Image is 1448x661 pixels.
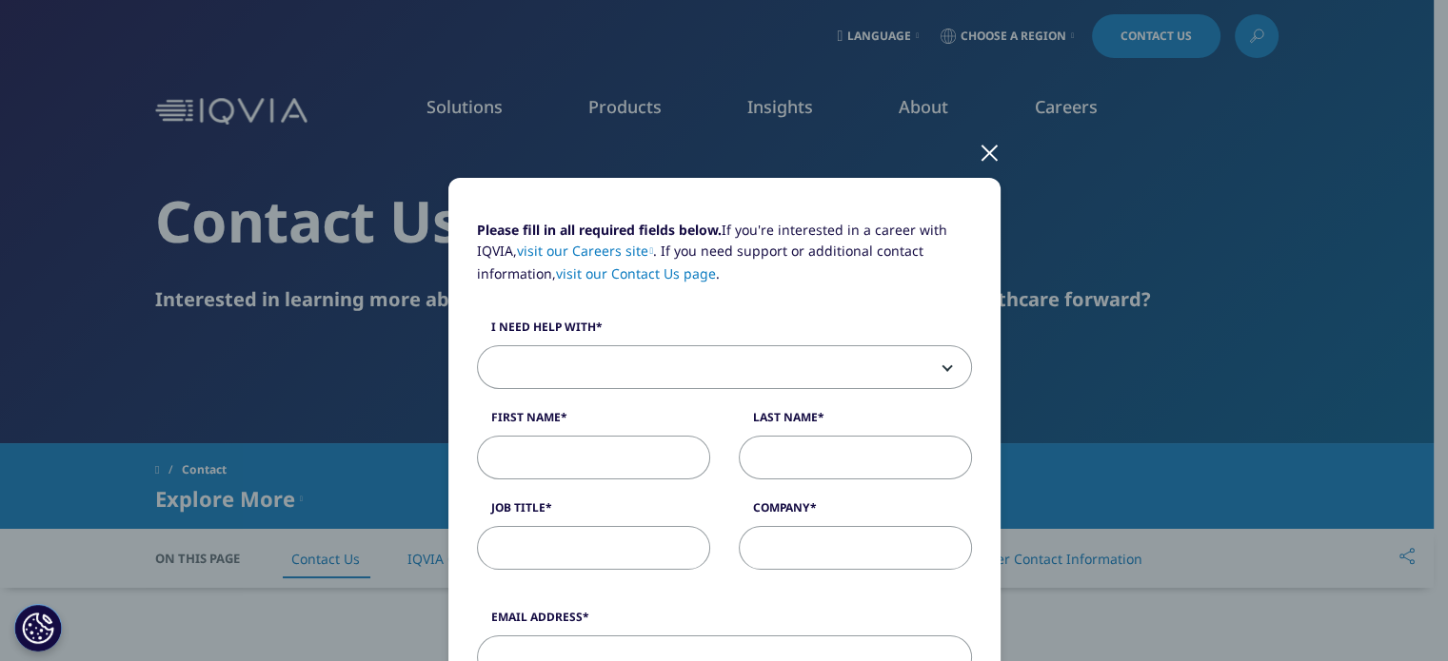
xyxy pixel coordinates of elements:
label: Job Title [477,499,710,526]
label: Company [739,499,972,526]
a: visit our Contact Us page [556,264,716,282]
label: Last Name [739,409,972,436]
label: First Name [477,409,710,436]
button: Cookies Settings [14,604,62,651]
strong: Please fill in all required fields below. [477,221,722,239]
label: Email Address [477,609,972,635]
p: If you're interested in a career with IQVIA, . If you need support or additional contact informat... [477,220,972,299]
label: I need help with [477,319,972,345]
a: visit our Careers site [517,242,654,260]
